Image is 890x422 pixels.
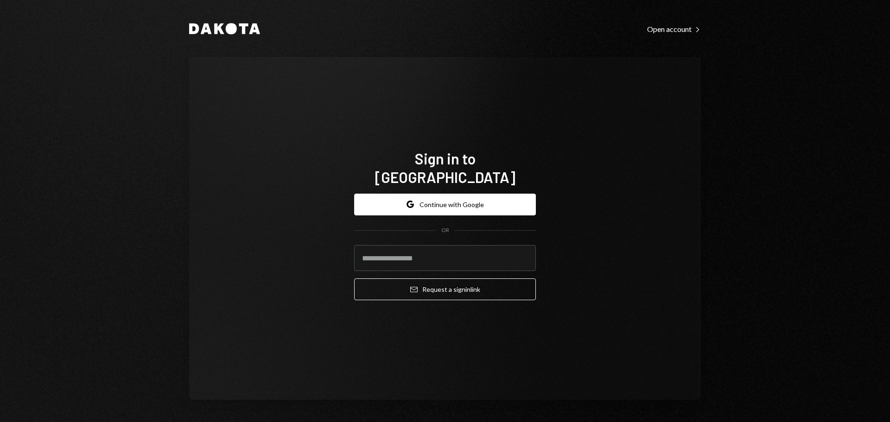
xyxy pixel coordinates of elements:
a: Open account [647,24,701,34]
div: OR [441,227,449,234]
div: Open account [647,25,701,34]
button: Continue with Google [354,194,536,215]
button: Request a signinlink [354,278,536,300]
h1: Sign in to [GEOGRAPHIC_DATA] [354,149,536,186]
